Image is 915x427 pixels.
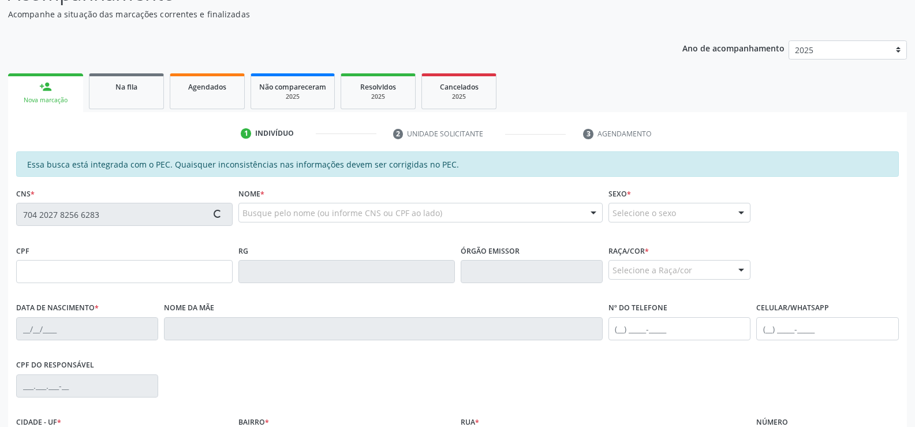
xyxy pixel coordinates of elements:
label: Data de nascimento [16,299,99,317]
label: Órgão emissor [461,242,520,260]
span: Busque pelo nome (ou informe CNS ou CPF ao lado) [242,207,442,219]
label: Raça/cor [608,242,649,260]
div: Nova marcação [16,96,75,105]
div: person_add [39,80,52,93]
label: CPF do responsável [16,357,94,374]
span: Cancelados [440,82,479,92]
label: CPF [16,242,29,260]
div: 2025 [259,92,326,101]
label: Celular/WhatsApp [756,299,829,317]
div: 2025 [349,92,407,101]
input: (__) _____-_____ [756,317,898,340]
label: Nome [238,185,264,203]
p: Ano de acompanhamento [682,40,785,55]
input: ___.___.___-__ [16,374,158,398]
input: __/__/____ [16,317,158,340]
span: Selecione a Raça/cor [613,264,692,276]
label: Sexo [608,185,631,203]
input: (__) _____-_____ [608,317,750,340]
label: Nº do Telefone [608,299,667,317]
span: Resolvidos [360,82,396,92]
label: CNS [16,185,35,203]
div: Indivíduo [255,128,294,139]
div: Essa busca está integrada com o PEC. Quaisquer inconsistências nas informações devem ser corrigid... [16,151,899,177]
span: Não compareceram [259,82,326,92]
label: RG [238,242,248,260]
div: 2025 [430,92,488,101]
span: Selecione o sexo [613,207,676,219]
span: Na fila [115,82,137,92]
label: Nome da mãe [164,299,214,317]
div: 1 [241,128,251,139]
p: Acompanhe a situação das marcações correntes e finalizadas [8,8,637,20]
span: Agendados [188,82,226,92]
